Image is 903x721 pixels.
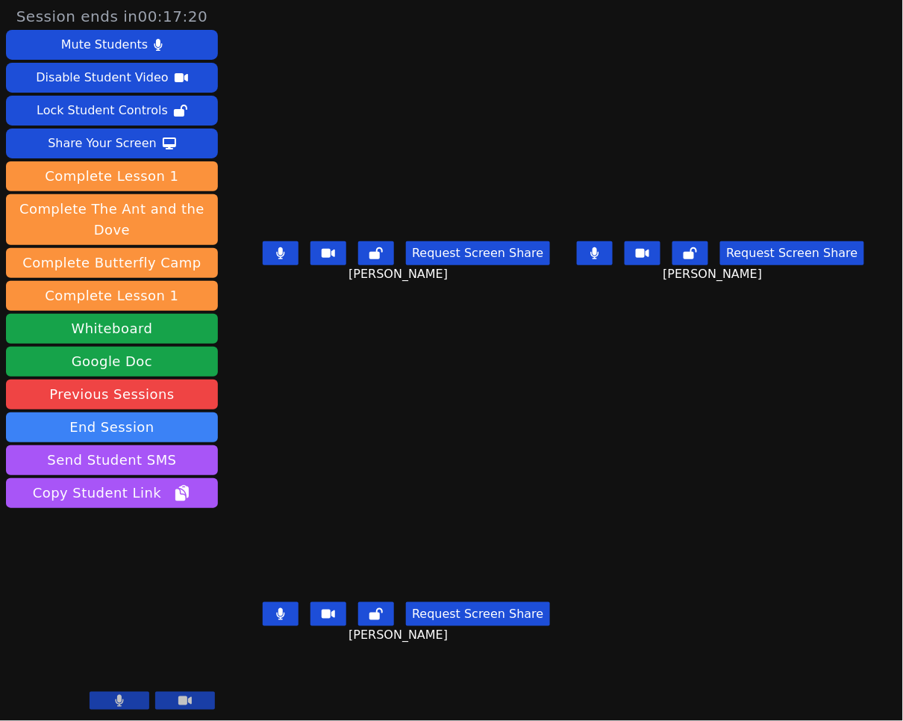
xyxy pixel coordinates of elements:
button: Share Your Screen [6,129,218,158]
div: Lock Student Controls [37,99,168,123]
div: Mute Students [61,33,148,57]
a: Google Doc [6,347,218,377]
a: Previous Sessions [6,380,218,409]
button: Complete Butterfly Camp [6,248,218,278]
span: Copy Student Link [33,483,191,504]
button: Copy Student Link [6,478,218,508]
button: Disable Student Video [6,63,218,93]
time: 00:17:20 [138,7,208,25]
button: Request Screen Share [406,241,549,265]
button: Complete Lesson 1 [6,161,218,191]
button: Complete Lesson 1 [6,281,218,311]
span: Session ends in [16,6,208,27]
button: Request Screen Share [720,241,863,265]
span: [PERSON_NAME] [349,265,451,283]
button: End Session [6,412,218,442]
div: Share Your Screen [48,131,157,155]
div: Disable Student Video [36,66,168,90]
button: Lock Student Controls [6,96,218,126]
button: Send Student SMS [6,445,218,475]
span: [PERSON_NAME] [349,626,451,644]
button: Request Screen Share [406,602,549,626]
button: Complete The Ant and the Dove [6,194,218,245]
button: Mute Students [6,30,218,60]
span: [PERSON_NAME] [663,265,766,283]
button: Whiteboard [6,314,218,344]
